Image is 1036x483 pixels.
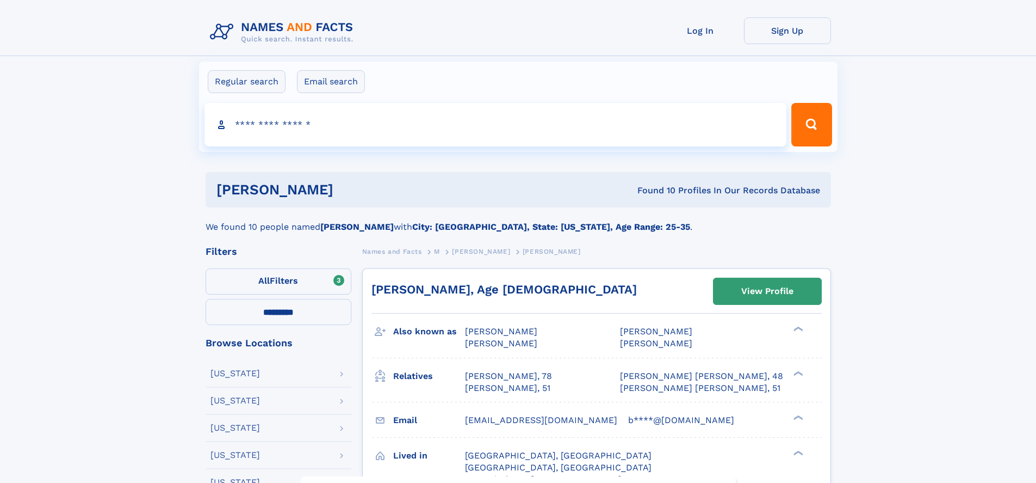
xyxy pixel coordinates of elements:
[210,424,260,432] div: [US_STATE]
[657,17,744,44] a: Log In
[791,414,804,421] div: ❯
[465,370,552,382] a: [PERSON_NAME], 78
[465,326,537,337] span: [PERSON_NAME]
[206,338,351,348] div: Browse Locations
[393,447,465,465] h3: Lived in
[791,370,804,377] div: ❯
[741,279,793,304] div: View Profile
[412,222,690,232] b: City: [GEOGRAPHIC_DATA], State: [US_STATE], Age Range: 25-35
[620,382,780,394] a: [PERSON_NAME] [PERSON_NAME], 51
[206,207,831,234] div: We found 10 people named with .
[393,367,465,386] h3: Relatives
[465,450,652,461] span: [GEOGRAPHIC_DATA], [GEOGRAPHIC_DATA]
[714,278,821,304] a: View Profile
[465,415,617,425] span: [EMAIL_ADDRESS][DOMAIN_NAME]
[791,326,804,333] div: ❯
[523,248,581,255] span: [PERSON_NAME]
[216,183,486,197] h1: [PERSON_NAME]
[465,338,537,349] span: [PERSON_NAME]
[208,70,286,93] label: Regular search
[465,462,652,473] span: [GEOGRAPHIC_DATA], [GEOGRAPHIC_DATA]
[452,244,510,258] a: [PERSON_NAME]
[210,396,260,405] div: [US_STATE]
[320,222,394,232] b: [PERSON_NAME]
[206,17,362,47] img: Logo Names and Facts
[434,244,440,258] a: M
[465,382,550,394] a: [PERSON_NAME], 51
[452,248,510,255] span: [PERSON_NAME]
[258,276,270,286] span: All
[362,244,422,258] a: Names and Facts
[620,338,692,349] span: [PERSON_NAME]
[204,103,787,146] input: search input
[206,247,351,256] div: Filters
[791,449,804,456] div: ❯
[434,248,440,255] span: M
[393,411,465,430] h3: Email
[620,370,783,382] a: [PERSON_NAME] [PERSON_NAME], 48
[210,451,260,460] div: [US_STATE]
[371,283,637,296] a: [PERSON_NAME], Age [DEMOGRAPHIC_DATA]
[210,369,260,378] div: [US_STATE]
[206,268,351,295] label: Filters
[393,322,465,341] h3: Also known as
[791,103,832,146] button: Search Button
[485,185,820,197] div: Found 10 Profiles In Our Records Database
[620,326,692,337] span: [PERSON_NAME]
[744,17,831,44] a: Sign Up
[297,70,365,93] label: Email search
